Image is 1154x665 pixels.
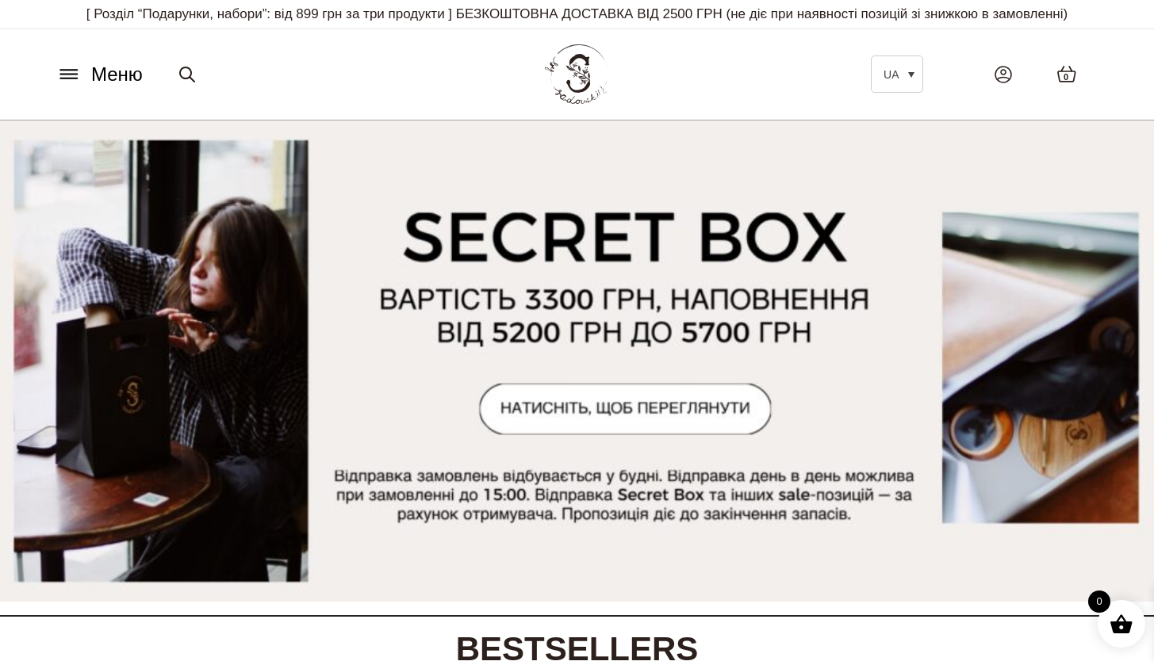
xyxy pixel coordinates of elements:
[1064,71,1068,84] span: 0
[52,59,148,90] button: Меню
[871,55,923,93] a: UA
[1088,590,1110,613] span: 0
[1041,49,1093,99] a: 0
[91,60,143,89] span: Меню
[545,44,608,104] img: BY SADOVSKIY
[884,68,899,81] span: UA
